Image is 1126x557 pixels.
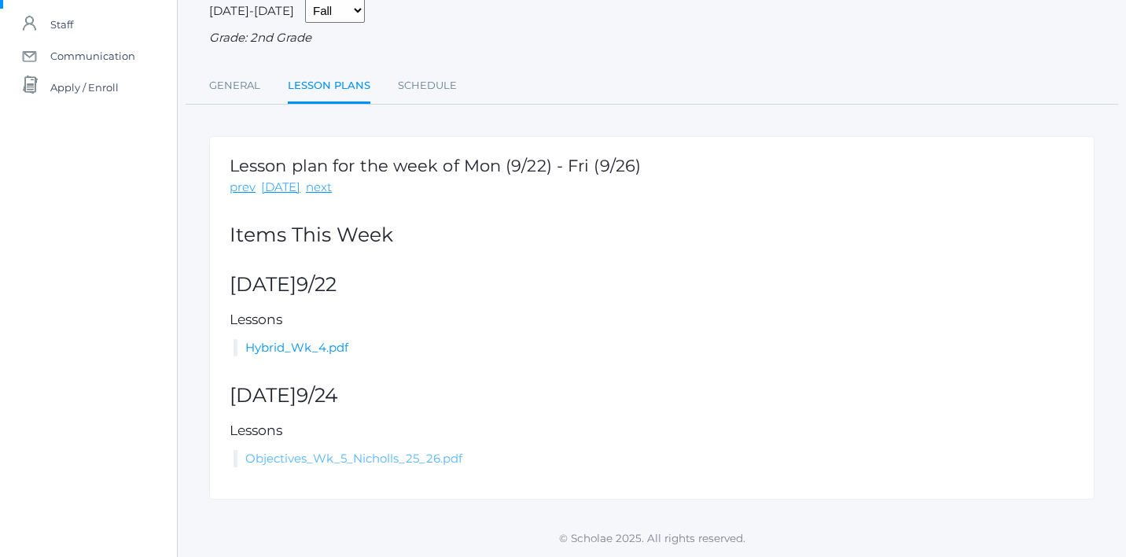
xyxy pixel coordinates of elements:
a: Hybrid_Wk_4.pdf [245,340,348,355]
h1: Lesson plan for the week of Mon (9/22) - Fri (9/26) [230,157,641,175]
a: General [209,70,260,101]
h2: [DATE] [230,274,1074,296]
span: 9/24 [296,383,338,407]
div: Grade: 2nd Grade [209,29,1095,47]
a: prev [230,179,256,197]
a: Schedule [398,70,457,101]
h5: Lessons [230,312,1074,327]
span: Communication [50,40,135,72]
h2: [DATE] [230,385,1074,407]
span: Apply / Enroll [50,72,119,103]
a: Objectives_Wk_5_Nicholls_25_26.pdf [245,451,462,466]
h5: Lessons [230,423,1074,438]
p: © Scholae 2025. All rights reserved. [178,530,1126,546]
span: [DATE]-[DATE] [209,3,294,18]
a: Lesson Plans [288,70,370,104]
h2: Items This Week [230,224,1074,246]
span: Staff [50,9,73,40]
span: 9/22 [296,272,337,296]
a: next [306,179,332,197]
a: [DATE] [261,179,300,197]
